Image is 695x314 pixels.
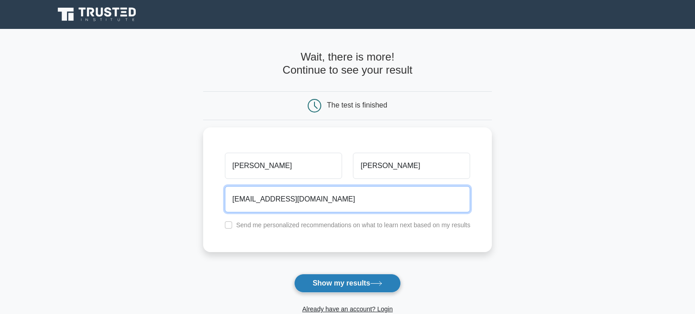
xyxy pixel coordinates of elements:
a: Already have an account? Login [302,305,393,313]
h4: Wait, there is more! Continue to see your result [203,51,492,77]
div: The test is finished [327,101,387,109]
input: Email [225,186,471,212]
input: First name [225,153,342,179]
input: Last name [353,153,470,179]
label: Send me personalized recommendations on what to learn next based on my results [236,221,471,229]
button: Show my results [294,274,401,293]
